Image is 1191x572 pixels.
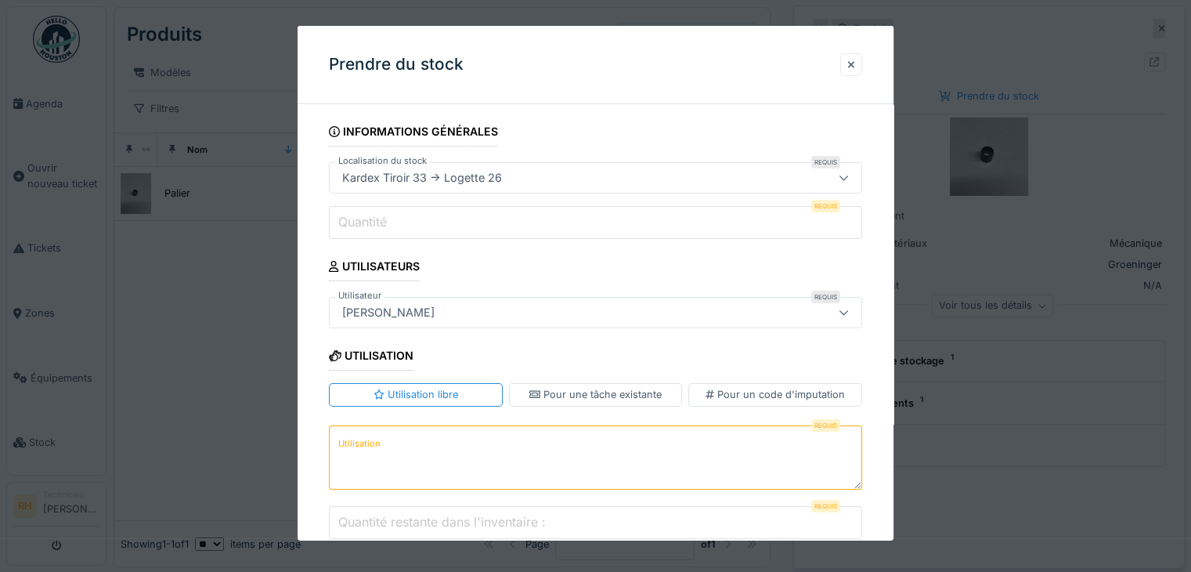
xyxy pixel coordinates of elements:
div: Utilisateurs [329,255,419,281]
div: Kardex Tiroir 33 -> Logette 26 [336,169,508,186]
div: Requis [811,500,840,512]
div: Requis [811,156,840,168]
label: Utilisateur [335,289,384,302]
div: Requis [811,418,840,431]
div: Pour un code d'imputation [706,387,845,402]
div: Informations générales [329,120,498,147]
div: [PERSON_NAME] [336,304,441,321]
div: Utilisation [329,344,413,371]
h3: Prendre du stock [329,55,464,74]
label: Utilisation [335,434,384,454]
div: Requis [811,291,840,303]
label: Quantité [335,212,390,231]
label: Localisation du stock [335,154,430,168]
div: Pour une tâche existante [529,387,662,402]
label: Quantité restante dans l'inventaire : [335,512,549,531]
div: Requis [811,200,840,212]
div: Utilisation libre [374,387,458,402]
